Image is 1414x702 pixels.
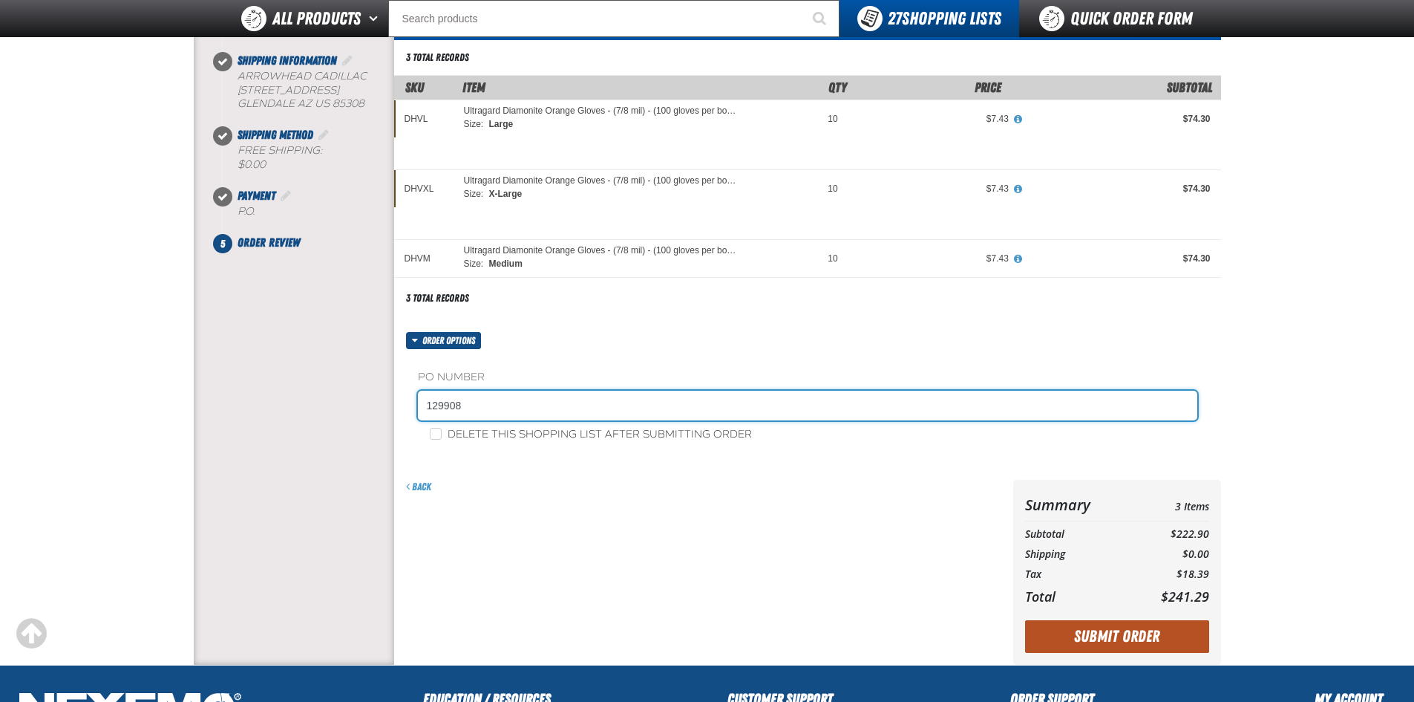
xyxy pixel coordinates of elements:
a: Edit Shipping Information [340,53,355,68]
a: SKU [405,79,424,95]
div: $7.43 [859,113,1009,125]
strong: $0.00 [238,158,266,171]
th: Summary [1025,492,1131,518]
td: DHVL [394,100,454,137]
li: Shipping Method. Step 3 of 5. Completed [223,126,394,187]
span: All Products [272,5,361,32]
li: Order Review. Step 5 of 5. Not Completed [223,234,394,252]
div: $74.30 [1030,183,1211,195]
button: View All Prices for Ultragard Diamonite Orange Gloves - (7/8 mil) - (100 gloves per box MIN 10 bo... [1009,253,1028,266]
button: Order options [406,332,482,349]
a: Edit Shipping Method [316,128,331,142]
span: 10 [828,183,837,194]
span: Shipping Method [238,128,313,142]
span: Order options [422,332,481,349]
span: Medium [488,259,523,269]
div: 3 total records [406,291,469,305]
a: Ultragard Diamonite Orange Gloves - (7/8 mil) - (100 gloves per box MIN 10 box order) [464,176,740,186]
span: US [315,97,330,110]
a: Ultragard Diamonite Orange Gloves - (7/8 mil) - (100 gloves per box MIN 10 box order) [464,106,740,117]
a: Edit Payment [278,189,293,203]
span: GLENDALE [238,97,295,110]
li: Payment. Step 4 of 5. Completed [223,187,394,234]
span: Size: [464,119,485,129]
span: Shopping Lists [888,8,1001,29]
bdo: 85308 [333,97,364,110]
span: 10 [828,114,837,124]
div: 3 total records [406,51,469,65]
span: Qty [828,79,847,95]
span: Price [975,79,1001,95]
td: $18.39 [1130,565,1208,585]
li: Shipping Information. Step 2 of 5. Completed [223,52,394,127]
span: 10 [828,253,837,264]
td: $0.00 [1130,545,1208,565]
span: $241.29 [1161,588,1209,605]
div: $74.30 [1030,113,1211,125]
div: $7.43 [859,183,1009,195]
span: Subtotal [1167,79,1212,95]
div: $7.43 [859,253,1009,264]
span: AZ [298,97,312,110]
button: View All Prices for Ultragard Diamonite Orange Gloves - (7/8 mil) - (100 gloves per box MIN 10 bo... [1009,183,1028,196]
a: Back [406,481,431,493]
th: Shipping [1025,545,1131,565]
th: Subtotal [1025,524,1131,545]
span: Order Review [238,235,300,250]
button: Submit Order [1025,620,1209,653]
span: Large [488,119,514,129]
strong: 27 [888,8,902,29]
a: Ultragard Diamonite Orange Gloves - (7/8 mil) - (100 gloves per box MIN 10 box order) [464,246,740,256]
th: Tax [1025,565,1131,585]
input: Delete this shopping list after submitting order [430,428,442,440]
div: P.O. [238,205,394,219]
td: 3 Items [1130,492,1208,518]
div: Scroll to the top [15,617,48,650]
td: DHVXL [394,170,454,207]
span: Size: [464,189,485,199]
span: X-Large [488,189,523,199]
label: PO Number [418,371,1197,385]
span: 5 [213,234,232,253]
span: Item [462,79,485,95]
td: $222.90 [1130,524,1208,545]
span: [STREET_ADDRESS] [238,84,339,97]
span: Shipping Information [238,53,337,68]
div: $74.30 [1030,253,1211,264]
span: Payment [238,189,275,203]
th: Total [1025,585,1131,608]
span: Size: [464,259,485,269]
div: Free Shipping: [238,144,394,172]
button: View All Prices for Ultragard Diamonite Orange Gloves - (7/8 mil) - (100 gloves per box MIN 10 bo... [1009,113,1028,126]
span: Arrowhead Cadillac [238,70,367,82]
td: DHVM [394,240,454,277]
label: Delete this shopping list after submitting order [430,428,752,442]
